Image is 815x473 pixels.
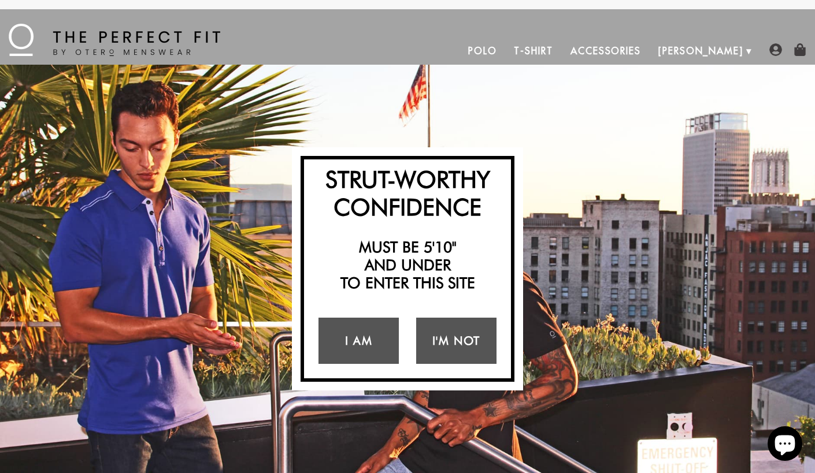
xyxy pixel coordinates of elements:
[769,43,782,56] img: user-account-icon.png
[9,24,220,56] img: The Perfect Fit - by Otero Menswear - Logo
[650,37,752,65] a: [PERSON_NAME]
[310,165,505,221] h2: Strut-Worthy Confidence
[416,318,497,364] a: I'm Not
[505,37,561,65] a: T-Shirt
[794,43,806,56] img: shopping-bag-icon.png
[764,426,806,464] inbox-online-store-chat: Shopify online store chat
[310,238,505,292] h2: Must be 5'10" and under to enter this site
[562,37,650,65] a: Accessories
[460,37,506,65] a: Polo
[318,318,399,364] a: I Am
